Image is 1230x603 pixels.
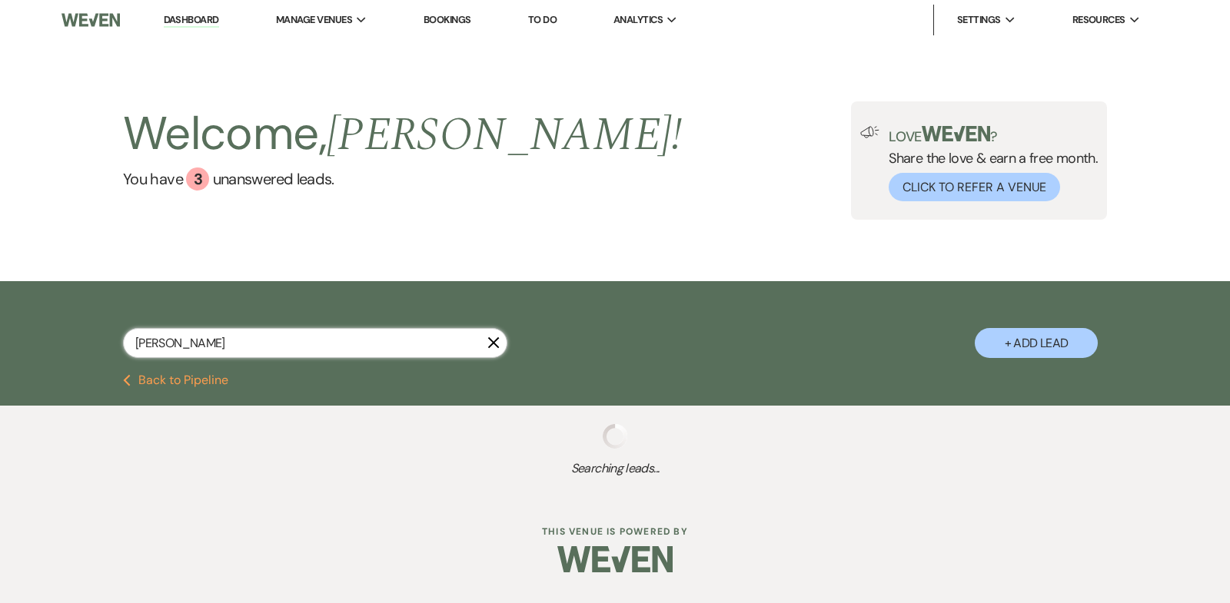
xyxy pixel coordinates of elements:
input: Search by name, event date, email address or phone number [123,328,507,358]
span: Resources [1072,12,1125,28]
img: loud-speaker-illustration.svg [860,126,879,138]
a: Dashboard [164,13,219,28]
span: Settings [957,12,1001,28]
img: weven-logo-green.svg [922,126,990,141]
span: Analytics [613,12,663,28]
p: Love ? [889,126,1098,144]
a: You have 3 unanswered leads. [123,167,682,191]
h2: Welcome, [123,101,682,167]
button: Click to Refer a Venue [889,173,1060,201]
span: [PERSON_NAME] ! [327,100,682,171]
div: Share the love & earn a free month. [879,126,1098,201]
img: Weven Logo [61,4,120,36]
span: Manage Venues [276,12,352,28]
a: To Do [528,13,557,26]
div: 3 [186,167,209,191]
img: loading spinner [603,424,627,449]
button: + Add Lead [975,328,1098,358]
a: Bookings [424,13,471,26]
button: Back to Pipeline [123,374,228,386]
img: Weven Logo [557,532,673,586]
span: Searching leads... [61,459,1168,478]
